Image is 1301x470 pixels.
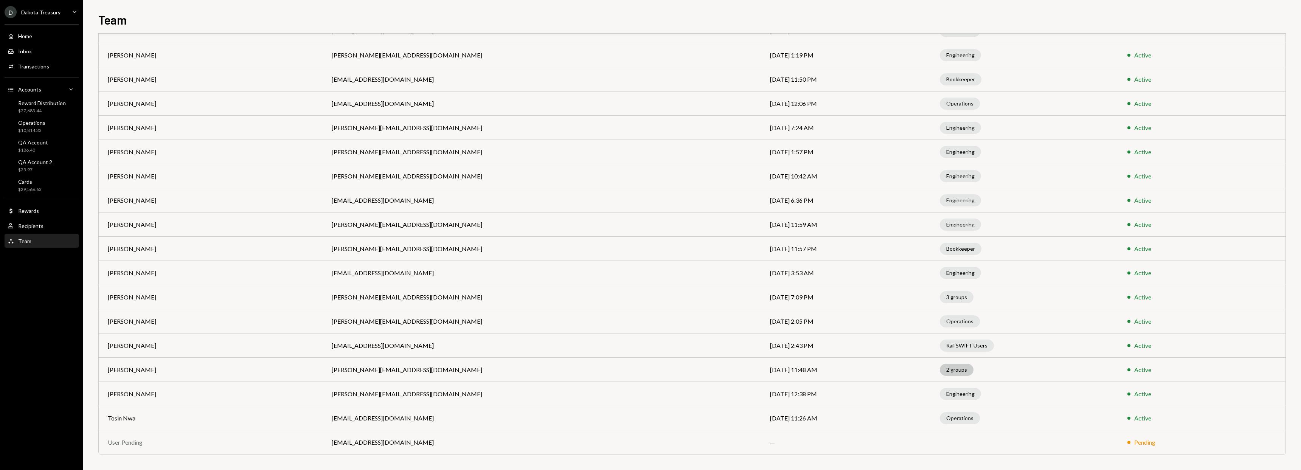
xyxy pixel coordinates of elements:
[18,159,52,165] div: QA Account 2
[18,178,42,185] div: Cards
[940,243,981,255] div: Bookkeeper
[761,43,931,67] td: [DATE] 1:19 PM
[761,358,931,382] td: [DATE] 11:48 AM
[323,213,761,237] td: [PERSON_NAME][EMAIL_ADDRESS][DOMAIN_NAME]
[761,309,931,333] td: [DATE] 2:05 PM
[761,164,931,188] td: [DATE] 10:42 AM
[18,100,66,106] div: Reward Distribution
[99,237,323,261] td: [PERSON_NAME]
[940,315,980,327] div: Operations
[1134,317,1151,326] div: Active
[761,333,931,358] td: [DATE] 2:43 PM
[323,333,761,358] td: [EMAIL_ADDRESS][DOMAIN_NAME]
[761,92,931,116] td: [DATE] 12:06 PM
[940,122,981,134] div: Engineering
[940,267,981,279] div: Engineering
[761,188,931,213] td: [DATE] 6:36 PM
[98,12,127,27] h1: Team
[323,382,761,406] td: [PERSON_NAME][EMAIL_ADDRESS][DOMAIN_NAME]
[18,167,52,173] div: $25.97
[940,98,980,110] div: Operations
[108,438,314,447] div: User Pending
[761,213,931,237] td: [DATE] 11:59 AM
[5,117,79,135] a: Operations$10,814.33
[940,388,981,400] div: Engineering
[18,127,45,134] div: $10,814.33
[99,382,323,406] td: [PERSON_NAME]
[1134,147,1151,157] div: Active
[5,82,79,96] a: Accounts
[1134,51,1151,60] div: Active
[1134,244,1151,253] div: Active
[1134,196,1151,205] div: Active
[5,137,79,155] a: QA Account$186.40
[99,164,323,188] td: [PERSON_NAME]
[18,48,32,54] div: Inbox
[323,285,761,309] td: [PERSON_NAME][EMAIL_ADDRESS][DOMAIN_NAME]
[5,234,79,248] a: Team
[21,9,61,16] div: Dakota Treasury
[323,309,761,333] td: [PERSON_NAME][EMAIL_ADDRESS][DOMAIN_NAME]
[940,170,981,182] div: Engineering
[761,382,931,406] td: [DATE] 12:38 PM
[5,29,79,43] a: Home
[761,261,931,285] td: [DATE] 3:53 AM
[940,219,981,231] div: Engineering
[323,430,761,454] td: [EMAIL_ADDRESS][DOMAIN_NAME]
[18,63,49,70] div: Transactions
[1134,123,1151,132] div: Active
[99,213,323,237] td: [PERSON_NAME]
[5,6,17,18] div: D
[323,261,761,285] td: [EMAIL_ADDRESS][DOMAIN_NAME]
[18,223,43,229] div: Recipients
[99,285,323,309] td: [PERSON_NAME]
[18,147,48,154] div: $186.40
[5,176,79,194] a: Cards$29,566.63
[1134,293,1151,302] div: Active
[323,92,761,116] td: [EMAIL_ADDRESS][DOMAIN_NAME]
[1134,220,1151,229] div: Active
[323,237,761,261] td: [PERSON_NAME][EMAIL_ADDRESS][DOMAIN_NAME]
[761,140,931,164] td: [DATE] 1:57 PM
[940,73,981,85] div: Bookkeeper
[5,59,79,73] a: Transactions
[99,333,323,358] td: [PERSON_NAME]
[18,139,48,146] div: QA Account
[940,291,973,303] div: 3 groups
[761,285,931,309] td: [DATE] 7:09 PM
[5,219,79,233] a: Recipients
[940,364,973,376] div: 2 groups
[1134,75,1151,84] div: Active
[1134,414,1151,423] div: Active
[5,98,79,116] a: Reward Distribution$27,683.44
[323,43,761,67] td: [PERSON_NAME][EMAIL_ADDRESS][DOMAIN_NAME]
[99,188,323,213] td: [PERSON_NAME]
[99,116,323,140] td: [PERSON_NAME]
[761,237,931,261] td: [DATE] 11:57 PM
[761,67,931,92] td: [DATE] 11:50 PM
[18,108,66,114] div: $27,683.44
[1134,438,1155,447] div: Pending
[761,116,931,140] td: [DATE] 7:24 AM
[323,188,761,213] td: [EMAIL_ADDRESS][DOMAIN_NAME]
[5,44,79,58] a: Inbox
[5,204,79,217] a: Rewards
[99,92,323,116] td: [PERSON_NAME]
[1134,389,1151,399] div: Active
[99,309,323,333] td: [PERSON_NAME]
[940,146,981,158] div: Engineering
[99,67,323,92] td: [PERSON_NAME]
[99,43,323,67] td: [PERSON_NAME]
[99,406,323,430] td: Tosin Nwa
[18,86,41,93] div: Accounts
[323,358,761,382] td: [PERSON_NAME][EMAIL_ADDRESS][DOMAIN_NAME]
[323,164,761,188] td: [PERSON_NAME][EMAIL_ADDRESS][DOMAIN_NAME]
[99,261,323,285] td: [PERSON_NAME]
[99,140,323,164] td: [PERSON_NAME]
[99,358,323,382] td: [PERSON_NAME]
[1134,341,1151,350] div: Active
[18,208,39,214] div: Rewards
[761,430,931,454] td: —
[1134,365,1151,374] div: Active
[18,33,32,39] div: Home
